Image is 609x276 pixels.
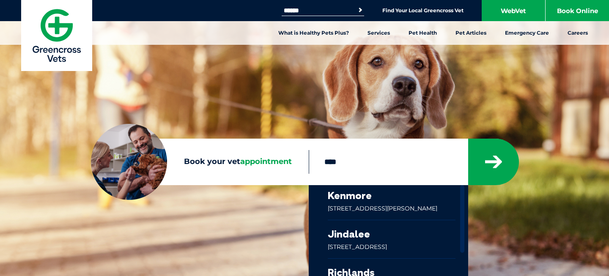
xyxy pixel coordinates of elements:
button: Search [356,6,365,14]
a: Pet Health [399,21,446,45]
a: Pet Articles [446,21,496,45]
label: Book your vet [91,156,309,168]
a: Find Your Local Greencross Vet [382,7,464,14]
span: appointment [240,157,292,166]
a: Services [358,21,399,45]
a: Emergency Care [496,21,558,45]
a: Careers [558,21,597,45]
a: What is Healthy Pets Plus? [269,21,358,45]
